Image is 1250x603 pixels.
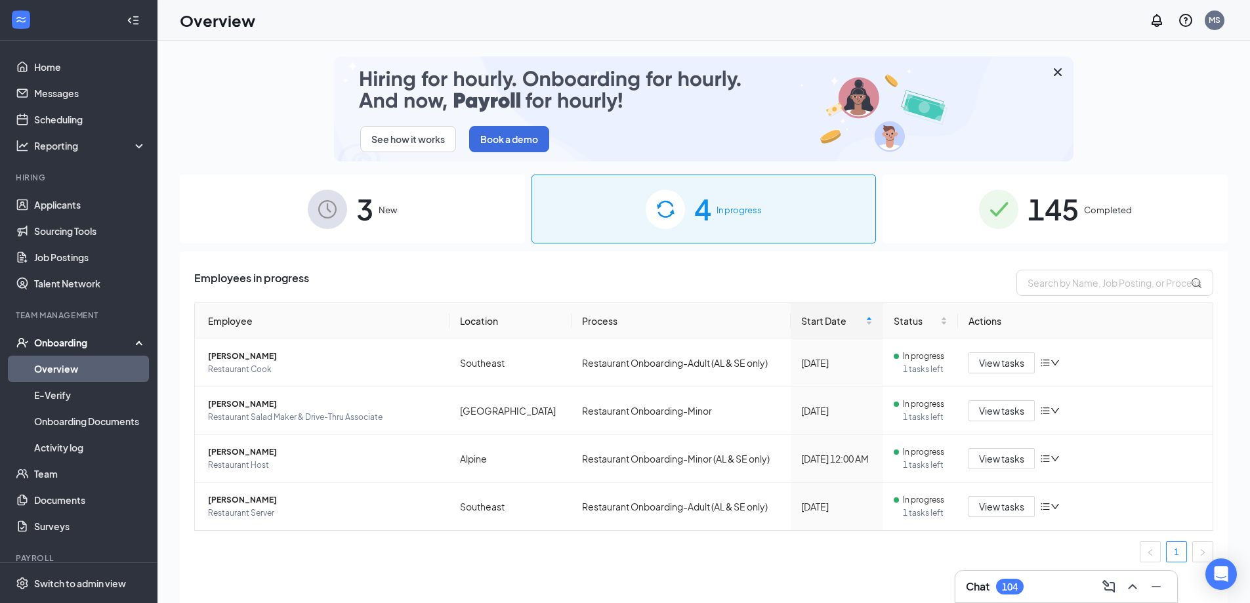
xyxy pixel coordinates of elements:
td: Restaurant Onboarding-Adult (AL & SE only) [572,483,790,530]
a: Scheduling [34,106,146,133]
svg: QuestionInfo [1178,12,1194,28]
a: Home [34,54,146,80]
button: View tasks [969,400,1035,421]
th: Actions [958,303,1213,339]
span: down [1051,454,1060,463]
div: [DATE] [801,356,873,370]
button: right [1192,541,1213,562]
div: Payroll [16,552,144,564]
td: Southeast [449,483,572,530]
a: Activity log [34,434,146,461]
span: 145 [1028,186,1079,232]
span: 3 [356,186,373,232]
div: [DATE] 12:00 AM [801,451,873,466]
span: Start Date [801,314,863,328]
span: In progress [717,203,762,217]
span: Restaurant Server [208,507,439,520]
a: Job Postings [34,244,146,270]
svg: ChevronUp [1125,579,1140,594]
span: Restaurant Host [208,459,439,472]
span: left [1146,549,1154,556]
a: Team [34,461,146,487]
span: down [1051,358,1060,367]
span: down [1051,406,1060,415]
div: Open Intercom Messenger [1205,558,1237,590]
span: [PERSON_NAME] [208,398,439,411]
li: 1 [1166,541,1187,562]
svg: ComposeMessage [1101,579,1117,594]
svg: Collapse [127,14,140,27]
div: Reporting [34,139,147,152]
span: bars [1040,405,1051,416]
span: 1 tasks left [903,363,948,376]
td: [GEOGRAPHIC_DATA] [449,387,572,435]
span: View tasks [979,404,1024,418]
span: Completed [1084,203,1132,217]
td: Restaurant Onboarding-Minor [572,387,790,435]
div: 104 [1002,581,1018,593]
span: [PERSON_NAME] [208,350,439,363]
span: In progress [903,446,944,459]
button: ChevronUp [1122,576,1143,597]
li: Next Page [1192,541,1213,562]
span: 1 tasks left [903,411,948,424]
th: Status [883,303,958,339]
span: Employees in progress [194,270,309,296]
td: Southeast [449,339,572,387]
th: Process [572,303,790,339]
a: Documents [34,487,146,513]
button: See how it works [360,126,456,152]
svg: UserCheck [16,336,29,349]
svg: Notifications [1149,12,1165,28]
th: Location [449,303,572,339]
h1: Overview [180,9,255,31]
button: View tasks [969,352,1035,373]
span: View tasks [979,499,1024,514]
span: In progress [903,398,944,411]
a: Messages [34,80,146,106]
a: Overview [34,356,146,382]
div: [DATE] [801,499,873,514]
div: [DATE] [801,404,873,418]
h3: Chat [966,579,990,594]
button: View tasks [969,448,1035,469]
a: Talent Network [34,270,146,297]
a: Onboarding Documents [34,408,146,434]
button: View tasks [969,496,1035,517]
a: Surveys [34,513,146,539]
span: right [1199,549,1207,556]
span: Status [894,314,938,328]
span: Restaurant Salad Maker & Drive-Thru Associate [208,411,439,424]
span: 1 tasks left [903,459,948,472]
button: Book a demo [469,126,549,152]
span: 1 tasks left [903,507,948,520]
div: Onboarding [34,336,135,349]
a: E-Verify [34,382,146,408]
button: Minimize [1146,576,1167,597]
button: ComposeMessage [1098,576,1119,597]
div: MS [1209,14,1220,26]
a: Sourcing Tools [34,218,146,244]
svg: Analysis [16,139,29,152]
span: [PERSON_NAME] [208,446,439,459]
li: Previous Page [1140,541,1161,562]
a: Applicants [34,192,146,218]
span: 4 [694,186,711,232]
span: In progress [903,350,944,363]
span: bars [1040,501,1051,512]
th: Employee [195,303,449,339]
span: [PERSON_NAME] [208,493,439,507]
div: Switch to admin view [34,577,126,590]
img: payroll-small.gif [334,56,1073,161]
svg: Minimize [1148,579,1164,594]
td: Alpine [449,435,572,483]
svg: Cross [1050,64,1066,80]
span: In progress [903,493,944,507]
span: bars [1040,453,1051,464]
svg: WorkstreamLogo [14,13,28,26]
span: View tasks [979,356,1024,370]
td: Restaurant Onboarding-Minor (AL & SE only) [572,435,790,483]
td: Restaurant Onboarding-Adult (AL & SE only) [572,339,790,387]
span: Restaurant Cook [208,363,439,376]
svg: Settings [16,577,29,590]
